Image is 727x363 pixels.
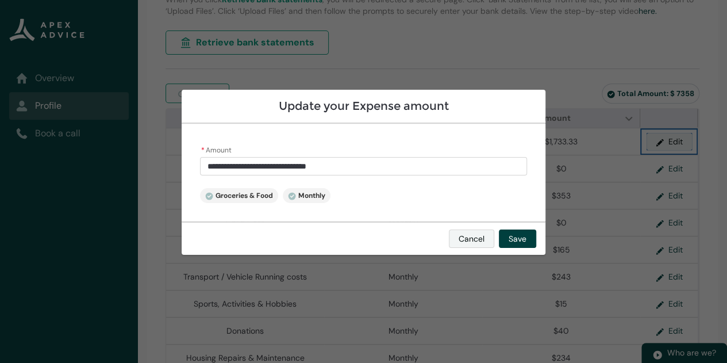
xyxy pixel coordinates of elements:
h2: Update your Expense amount [191,99,536,113]
abbr: required [201,146,205,155]
button: Save [499,230,536,248]
label: Amount [200,142,236,156]
button: Cancel [449,230,494,248]
span: Groceries & Food [205,191,273,200]
span: Monthly [288,191,325,200]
